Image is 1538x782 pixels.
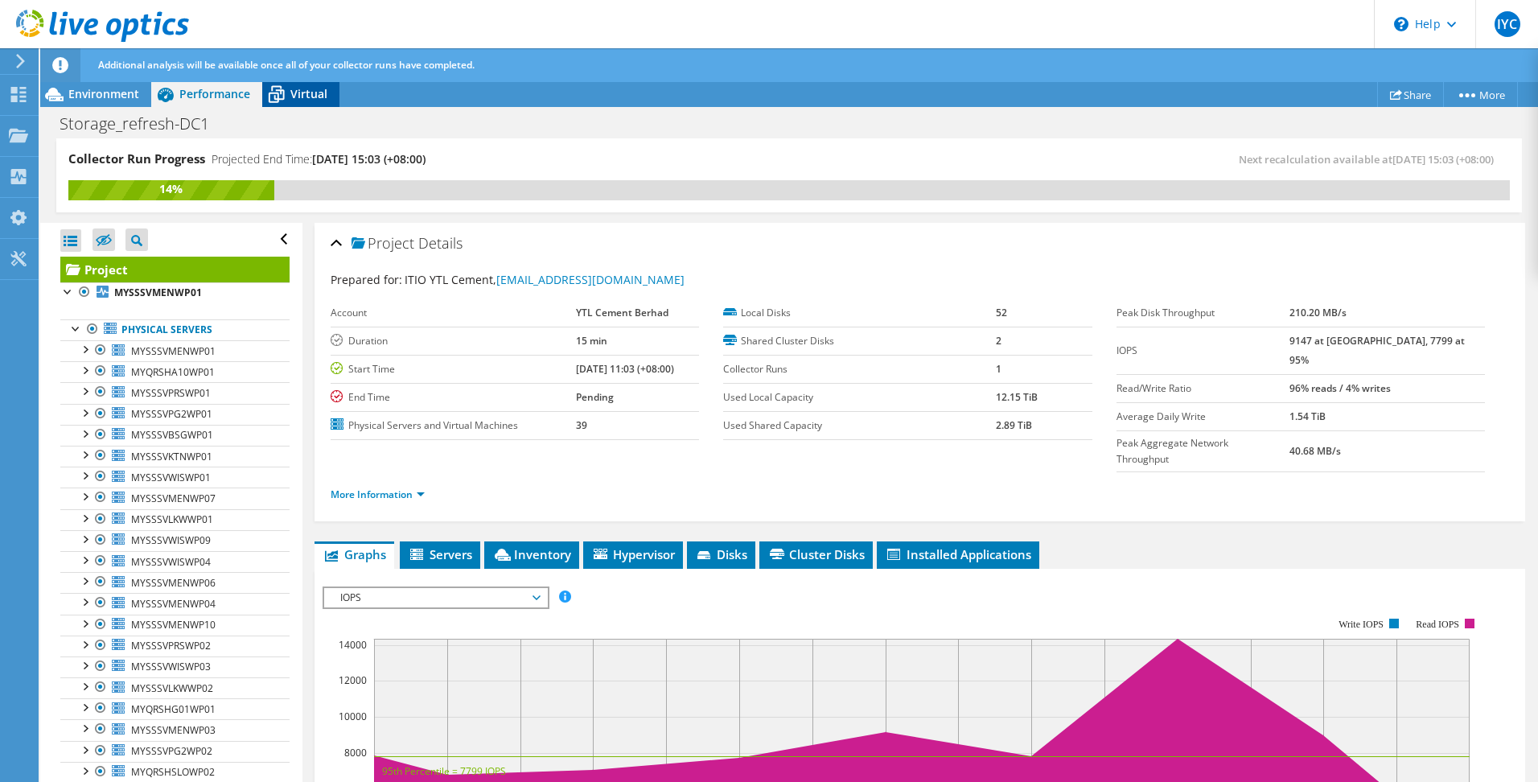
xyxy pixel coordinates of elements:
div: 14% [68,180,274,198]
label: Read/Write Ratio [1116,381,1289,397]
span: MYSSSVLKWWP01 [131,512,213,526]
span: MYSSSVBSGWP01 [131,428,213,442]
label: Used Local Capacity [723,389,996,405]
b: 2 [996,334,1001,348]
b: [DATE] 11:03 (+08:00) [576,362,674,376]
label: Shared Cluster Disks [723,333,996,349]
b: 12.15 TiB [996,390,1038,404]
svg: \n [1394,17,1408,31]
a: MYSSSVLKWWP02 [60,677,290,698]
span: MYSSSVPG2WP01 [131,407,212,421]
label: Account [331,305,576,321]
span: MYSSSVMENWP10 [131,618,216,632]
b: YTL Cement Berhad [576,306,668,319]
span: Graphs [323,546,386,562]
b: 2.89 TiB [996,418,1032,432]
a: MYSSSVMENWP01 [60,340,290,361]
span: [DATE] 15:03 (+08:00) [1392,152,1494,167]
label: Start Time [331,361,576,377]
b: 96% reads / 4% writes [1289,381,1391,395]
span: MYSSSVWISWP09 [131,533,211,547]
span: Environment [68,86,139,101]
b: MYSSSVMENWP01 [114,286,202,299]
a: MYSSSVPG2WP02 [60,741,290,762]
span: MYSSSVWISWP04 [131,555,211,569]
span: MYQRSHSLOWP02 [131,765,215,779]
label: Used Shared Capacity [723,418,996,434]
span: Virtual [290,86,327,101]
text: 12000 [339,673,367,687]
span: Inventory [492,546,571,562]
label: End Time [331,389,576,405]
text: 10000 [339,710,367,723]
span: Servers [408,546,472,562]
label: Collector Runs [723,361,996,377]
span: MYSSSVWISWP01 [131,471,211,484]
span: Cluster Disks [767,546,865,562]
span: MYSSSVKTNWP01 [131,450,212,463]
h4: Projected End Time: [212,150,426,168]
b: 52 [996,306,1007,319]
a: Physical Servers [60,319,290,340]
a: MYSSSVMENWP04 [60,593,290,614]
span: MYSSSVPG2WP02 [131,744,212,758]
b: 15 min [576,334,607,348]
a: MYSSSVWISWP09 [60,530,290,551]
a: MYSSSVBSGWP01 [60,425,290,446]
span: Details [418,233,463,253]
a: MYSSSVMENWP07 [60,488,290,508]
span: MYSSSVMENWP04 [131,597,216,611]
span: Installed Applications [885,546,1031,562]
b: 210.20 MB/s [1289,306,1347,319]
span: Next recalculation available at [1239,152,1502,167]
a: MYSSSVPRSWP01 [60,382,290,403]
a: MYSSSVLKWWP01 [60,509,290,530]
label: Local Disks [723,305,996,321]
span: Disks [695,546,747,562]
text: Read IOPS [1416,619,1459,630]
span: MYSSSVMENWP07 [131,492,216,505]
h1: Storage_refresh-DC1 [52,115,234,133]
span: MYSSSVMENWP06 [131,576,216,590]
span: MYQRSHA10WP01 [131,365,215,379]
span: [DATE] 15:03 (+08:00) [312,151,426,167]
label: Average Daily Write [1116,409,1289,425]
b: 9147 at [GEOGRAPHIC_DATA], 7799 at 95% [1289,334,1465,367]
a: More [1443,82,1518,107]
span: MYSSSVMENWP01 [131,344,216,358]
text: 14000 [339,638,367,652]
a: More Information [331,488,425,501]
span: Additional analysis will be available once all of your collector runs have completed. [98,58,475,72]
a: Share [1377,82,1444,107]
b: 40.68 MB/s [1289,444,1341,458]
label: Duration [331,333,576,349]
a: MYQRSHA10WP01 [60,361,290,382]
a: MYSSSVPRSWP02 [60,636,290,656]
a: MYQRSHG01WP01 [60,698,290,719]
label: Physical Servers and Virtual Machines [331,418,576,434]
span: Hypervisor [591,546,675,562]
a: Project [60,257,290,282]
span: Performance [179,86,250,101]
b: 1.54 TiB [1289,410,1326,423]
span: MYSSSVLKWWP02 [131,681,213,695]
label: Peak Aggregate Network Throughput [1116,435,1289,467]
a: MYSSSVPG2WP01 [60,404,290,425]
text: Write IOPS [1339,619,1384,630]
span: IOPS [332,588,539,607]
span: ITIO YTL Cement, [405,272,685,287]
label: IOPS [1116,343,1289,359]
text: 8000 [344,746,367,759]
a: MYSSSVWISWP04 [60,551,290,572]
a: MYSSSVMENWP03 [60,719,290,740]
span: MYSSSVPRSWP01 [131,386,211,400]
b: 1 [996,362,1001,376]
a: MYSSSVMENWP01 [60,282,290,303]
label: Prepared for: [331,272,402,287]
a: MYSSSVKTNWP01 [60,446,290,467]
span: MYQRSHG01WP01 [131,702,216,716]
a: MYSSSVMENWP06 [60,572,290,593]
span: Project [352,236,414,252]
label: Peak Disk Throughput [1116,305,1289,321]
a: MYSSSVWISWP01 [60,467,290,488]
